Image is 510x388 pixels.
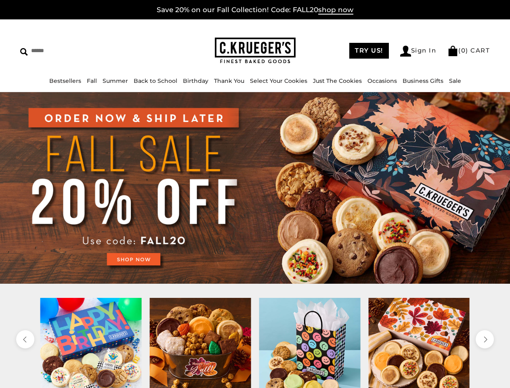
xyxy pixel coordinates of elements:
[215,38,296,64] img: C.KRUEGER'S
[449,77,461,84] a: Sale
[447,46,458,56] img: Bag
[313,77,362,84] a: Just The Cookies
[16,330,34,348] button: previous
[49,77,81,84] a: Bestsellers
[349,43,389,59] a: TRY US!
[250,77,307,84] a: Select Your Cookies
[400,46,411,57] img: Account
[214,77,244,84] a: Thank You
[403,77,443,84] a: Business Gifts
[20,48,28,56] img: Search
[318,6,353,15] span: shop now
[476,330,494,348] button: next
[400,46,437,57] a: Sign In
[20,44,128,57] input: Search
[87,77,97,84] a: Fall
[134,77,177,84] a: Back to School
[367,77,397,84] a: Occasions
[103,77,128,84] a: Summer
[157,6,353,15] a: Save 20% on our Fall Collection! Code: FALL20shop now
[461,46,466,54] span: 0
[183,77,208,84] a: Birthday
[447,46,490,54] a: (0) CART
